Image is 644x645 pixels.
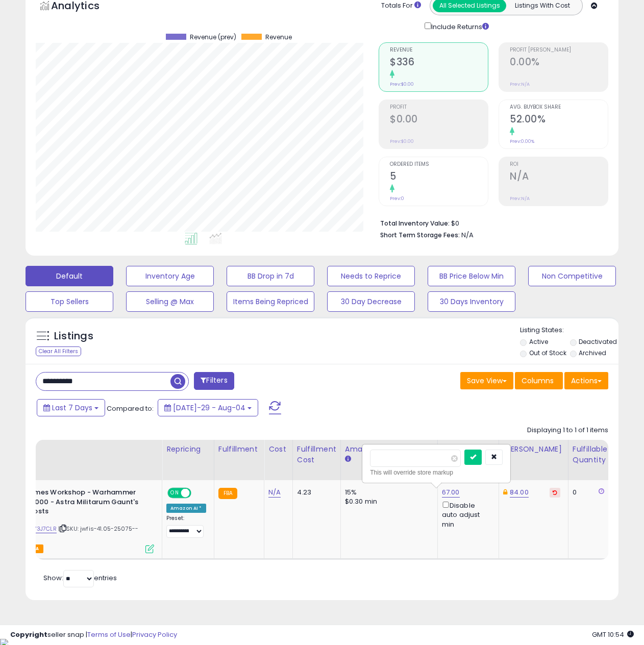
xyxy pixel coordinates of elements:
div: Totals For [381,1,421,11]
a: N/A [268,487,281,498]
label: Out of Stock [529,349,566,357]
div: Preset: [166,515,206,538]
span: Profit [PERSON_NAME] [510,47,608,53]
button: Non Competitive [528,266,616,286]
button: Actions [564,372,608,389]
button: [DATE]-29 - Aug-04 [158,399,258,416]
i: This overrides the store level Dynamic Max Price for this listing [503,489,507,495]
span: 2025-08-12 10:54 GMT [592,630,634,639]
div: Clear All Filters [36,346,81,356]
b: Short Term Storage Fees: [380,231,460,239]
button: Columns [515,372,563,389]
small: Prev: N/A [510,195,530,202]
h2: 5 [390,170,488,184]
div: Fulfillment Cost [297,444,336,465]
span: [DATE]-29 - Aug-04 [173,403,245,413]
div: Disable auto adjust min [442,500,491,529]
h2: 52.00% [510,113,608,127]
h2: $0.00 [390,113,488,127]
span: Revenue [390,47,488,53]
span: Profit [390,105,488,110]
div: seller snap | | [10,630,177,640]
h2: $336 [390,56,488,70]
label: Archived [579,349,606,357]
button: Filters [194,372,234,390]
span: Show: entries [43,573,117,583]
div: Repricing [166,444,210,455]
div: This will override store markup [370,467,503,478]
label: Deactivated [579,337,617,346]
button: 30 Days Inventory [428,291,515,312]
div: ASIN: [1,488,154,552]
span: Columns [522,376,554,386]
div: Amazon AI * [166,504,206,513]
small: Prev: $0.00 [390,81,414,87]
span: Revenue [265,34,292,41]
small: FBA [218,488,237,499]
span: Ordered Items [390,162,488,167]
span: ON [168,489,181,498]
button: Last 7 Days [37,399,105,416]
b: Total Inventory Value: [380,219,450,228]
small: Amazon Fees. [345,455,351,464]
small: Prev: 0.00% [510,138,534,144]
span: Compared to: [107,404,154,413]
div: Include Returns [417,20,501,32]
span: Revenue (prev) [190,34,236,41]
small: Prev: $0.00 [390,138,414,144]
div: Amazon Fees [345,444,433,455]
li: $0 [380,216,601,229]
button: Inventory Age [126,266,214,286]
button: Selling @ Max [126,291,214,312]
div: 15% [345,488,430,497]
button: BB Drop in 7d [227,266,314,286]
a: 84.00 [510,487,529,498]
div: 0 [573,488,604,497]
b: Games Workshop - Warhammer 40,000 - Astra Militarum Gaunt's Ghosts [23,488,147,519]
button: Save View [460,372,513,389]
strong: Copyright [10,630,47,639]
h5: Listings [54,329,93,343]
div: Cost [268,444,288,455]
div: Fulfillment [218,444,260,455]
span: ROI [510,162,608,167]
div: [PERSON_NAME] [503,444,564,455]
div: $0.30 min [345,497,430,506]
span: Avg. Buybox Share [510,105,608,110]
span: Last 7 Days [52,403,92,413]
a: 67.00 [442,487,460,498]
a: B0973J7CLR [22,525,57,533]
button: 30 Day Decrease [327,291,415,312]
h2: N/A [510,170,608,184]
button: Top Sellers [26,291,113,312]
button: Needs to Reprice [327,266,415,286]
h2: 0.00% [510,56,608,70]
span: N/A [461,230,474,240]
div: 4.23 [297,488,333,497]
button: Items Being Repriced [227,291,314,312]
a: Privacy Policy [132,630,177,639]
p: Listing States: [520,326,618,335]
i: Revert to store-level Dynamic Max Price [553,490,557,495]
label: Active [529,337,548,346]
div: Fulfillable Quantity [573,444,608,465]
span: OFF [190,489,206,498]
small: Prev: 0 [390,195,404,202]
div: Displaying 1 to 1 of 1 items [527,426,608,435]
small: Prev: N/A [510,81,530,87]
a: Terms of Use [87,630,131,639]
button: BB Price Below Min [428,266,515,286]
button: Default [26,266,113,286]
span: | SKU: jwfis-41.05-25075---67.15-VA1 [1,525,138,540]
